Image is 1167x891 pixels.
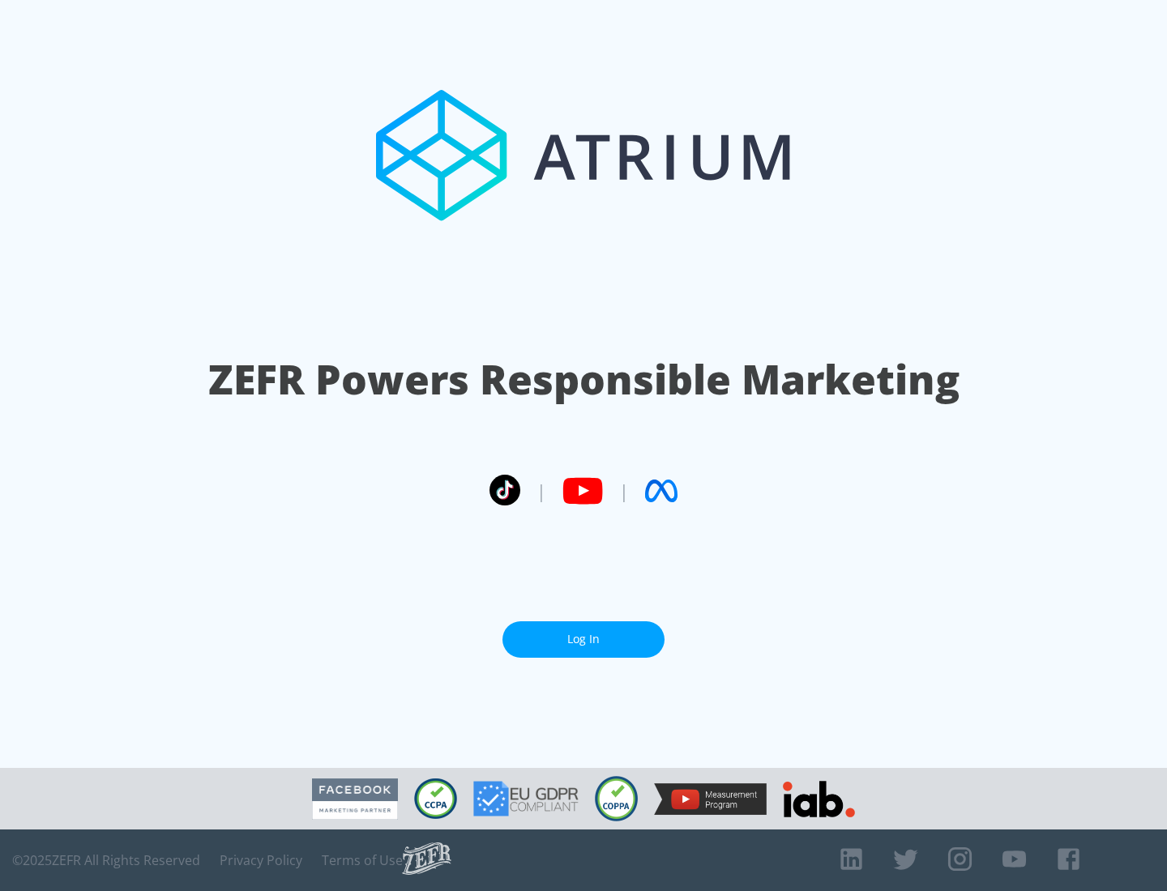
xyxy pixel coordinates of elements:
img: CCPA Compliant [414,778,457,819]
h1: ZEFR Powers Responsible Marketing [208,352,960,407]
img: COPPA Compliant [595,776,638,821]
img: Facebook Marketing Partner [312,778,398,820]
a: Log In [502,621,665,658]
img: YouTube Measurement Program [654,783,767,815]
a: Terms of Use [322,852,403,868]
span: | [536,479,546,503]
span: © 2025 ZEFR All Rights Reserved [12,852,200,868]
img: GDPR Compliant [473,781,579,816]
a: Privacy Policy [220,852,302,868]
span: | [619,479,629,503]
img: IAB [783,781,855,817]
